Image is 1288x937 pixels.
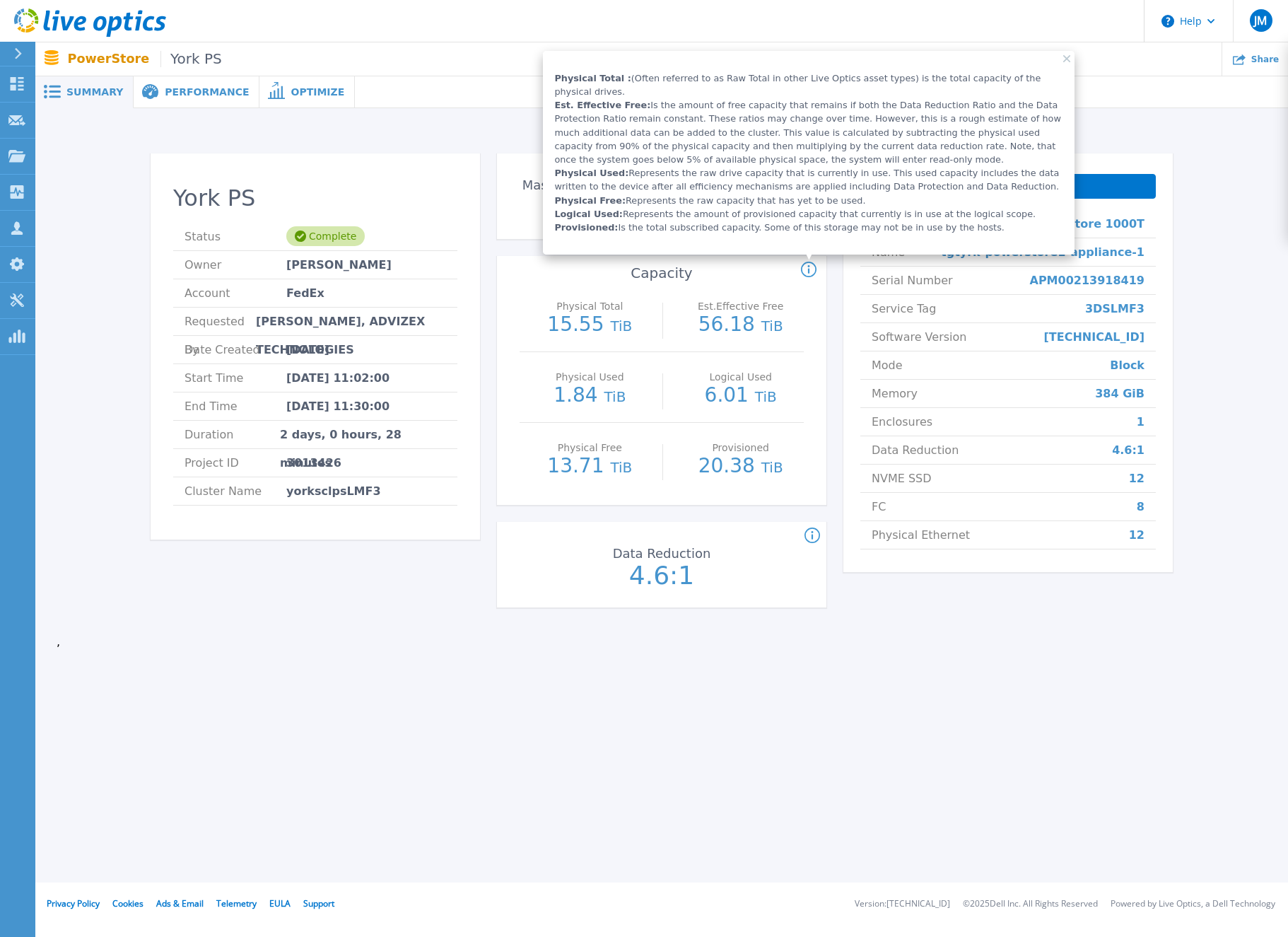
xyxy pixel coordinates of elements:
[185,223,286,250] span: Status
[286,279,324,307] span: FedEx
[502,179,653,192] p: Master Appliance
[530,443,650,453] p: Physical Free
[303,897,334,909] a: Support
[554,73,631,83] b: Physical Total :
[1129,465,1144,492] span: 12
[761,459,783,476] span: TiB
[872,465,932,492] span: NVME SSD
[527,385,653,407] p: 1.84
[173,185,457,211] h2: York PS
[527,315,653,336] p: 15.55
[185,421,280,448] span: Duration
[185,279,286,307] span: Account
[286,336,329,363] span: [DATE]
[112,897,144,909] a: Cookies
[156,897,204,909] a: Ads & Email
[66,87,123,97] span: Summary
[872,436,959,464] span: Data Reduction
[941,238,1144,266] span: tgtyrk-powerstore1-appliance-1
[1137,493,1144,520] span: 8
[286,364,390,392] span: [DATE] 11:02:00
[530,301,650,311] p: Physical Total
[165,87,249,97] span: Performance
[1112,436,1144,464] span: 4.6:1
[582,563,741,588] p: 4.6:1
[872,380,918,407] span: Memory
[286,392,390,420] span: [DATE] 11:30:00
[1254,15,1267,26] span: JM
[68,51,222,67] p: PowerStore
[872,295,936,322] span: Service Tag
[554,100,650,110] b: Est. Effective Free:
[185,251,286,279] span: Owner
[185,364,286,392] span: Start Time
[872,323,966,351] span: Software Version
[1111,900,1275,909] li: Powered by Live Optics, a Dell Technology
[586,547,737,560] p: Data Reduction
[291,87,344,97] span: Optimize
[610,459,632,476] span: TiB
[286,226,365,246] div: Complete
[286,449,341,477] span: 3013426
[554,195,626,206] b: Physical Free:
[286,477,381,505] span: yorksclpsLMF3
[269,897,291,909] a: EULA
[681,301,800,311] p: Est.Effective Free
[554,222,618,233] b: Provisioned:
[681,443,800,453] p: Provisioned
[554,209,623,219] b: Logical Used:
[185,449,286,477] span: Project ID
[872,267,953,294] span: Serial Number
[498,195,657,221] p: A1
[280,421,446,448] span: 2 days, 0 hours, 28 minutes
[872,238,905,266] span: Name
[872,351,903,379] span: Mode
[35,108,1288,670] div: ,
[527,456,653,477] p: 13.71
[855,900,950,909] li: Version: [TECHNICAL_ID]
[185,308,256,335] span: Requested By
[554,168,628,178] b: Physical Used:
[256,308,446,335] span: [PERSON_NAME], ADVIZEX TECHNOLOGIES
[677,385,804,407] p: 6.01
[677,456,804,477] p: 20.38
[1044,323,1145,351] span: [TECHNICAL_ID]
[610,318,632,334] span: TiB
[872,408,932,436] span: Enclosures
[160,51,222,67] span: York PS
[216,897,257,909] a: Telemetry
[761,318,783,334] span: TiB
[1251,55,1279,64] span: Share
[1129,521,1144,549] span: 12
[530,372,650,382] p: Physical Used
[185,336,286,363] span: Date Created
[1030,267,1145,294] span: APM00213918419
[681,372,800,382] p: Logical Used
[872,493,886,520] span: FC
[1110,351,1144,379] span: Block
[677,315,804,336] p: 56.18
[286,251,392,279] span: [PERSON_NAME]
[1137,408,1144,436] span: 1
[185,477,286,505] span: Cluster Name
[963,900,1098,909] li: © 2025 Dell Inc. All Rights Reserved
[872,521,970,549] span: Physical Ethernet
[1085,295,1144,322] span: 3DSLMF3
[1027,210,1144,238] span: PowerStore 1000T
[1095,380,1144,407] span: 384 GiB
[755,388,777,405] span: TiB
[47,897,100,909] a: Privacy Policy
[604,388,626,405] span: TiB
[185,392,286,420] span: End Time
